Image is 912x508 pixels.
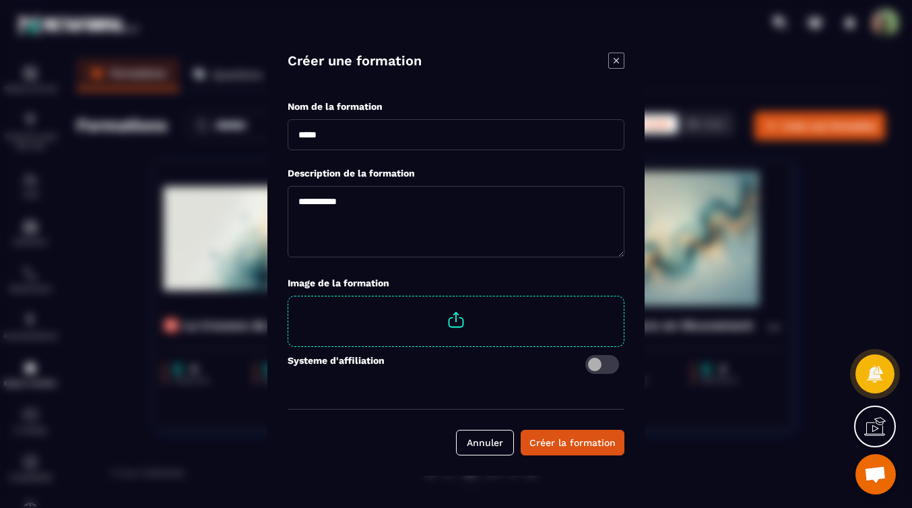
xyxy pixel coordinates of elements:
[521,430,624,455] button: Créer la formation
[288,355,385,374] label: Systeme d'affiliation
[855,454,896,495] div: Ouvrir le chat
[288,101,383,112] label: Nom de la formation
[288,53,422,71] h4: Créer une formation
[288,278,389,288] label: Image de la formation
[529,436,616,449] div: Créer la formation
[456,430,514,455] button: Annuler
[288,168,415,179] label: Description de la formation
